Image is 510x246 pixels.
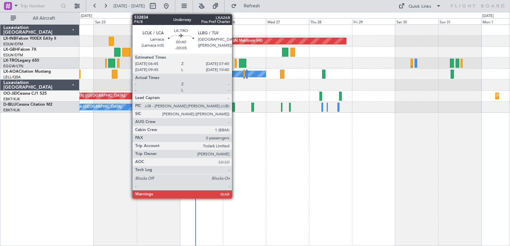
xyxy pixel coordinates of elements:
[3,70,19,74] span: LX-AOA
[3,59,18,63] span: LX-TRO
[3,42,23,47] a: EDLW/DTM
[266,18,309,24] div: Wed 27
[3,103,16,107] span: D-IBLU
[395,18,438,24] div: Sat 30
[238,4,266,8] span: Refresh
[3,48,18,52] span: LX-GBH
[3,92,47,96] a: OO-JIDCessna CJ1 525
[3,59,39,63] a: LX-TROLegacy 650
[3,92,17,96] span: OO-JID
[3,64,23,69] a: EGGW/LTN
[3,97,20,102] a: EBKT/KJK
[164,36,263,46] div: Unplanned Maint [GEOGRAPHIC_DATA] (Al Maktoum Intl)
[81,13,92,19] div: [DATE]
[182,69,213,79] div: No Crew Sabadell
[438,18,481,24] div: Sun 31
[7,13,72,24] button: All Aircraft
[409,3,431,10] div: Quick Links
[3,48,36,52] a: LX-GBHFalcon 7X
[3,37,56,41] a: LX-INBFalcon 900EX EASy II
[94,18,137,24] div: Sat 23
[482,13,494,19] div: [DATE]
[3,75,21,80] a: LELL/QSA
[309,18,352,24] div: Thu 28
[137,18,180,24] div: Sun 24
[395,1,445,11] button: Quick Links
[3,103,52,107] a: D-IBLUCessna Citation M2
[180,18,223,24] div: Mon 25
[3,108,20,113] a: EBKT/KJK
[223,18,266,24] div: Tue 26
[3,37,16,41] span: LX-INB
[17,16,70,21] span: All Aircraft
[3,53,23,58] a: EDLW/DTM
[20,1,59,11] input: Trip Number
[53,102,121,112] div: No Crew Kortrijk-[GEOGRAPHIC_DATA]
[352,18,395,24] div: Fri 29
[113,3,145,9] span: [DATE] - [DATE]
[228,1,268,11] button: Refresh
[3,70,51,74] a: LX-AOACitation Mustang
